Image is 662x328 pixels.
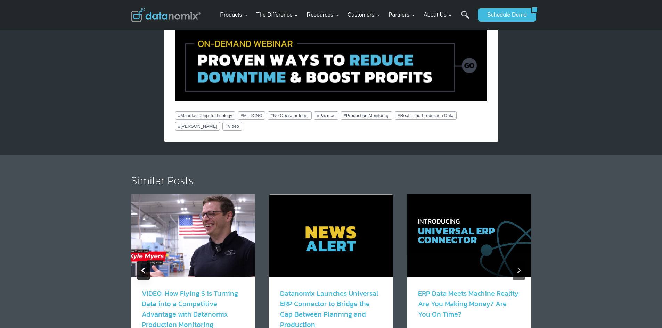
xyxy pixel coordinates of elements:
[220,10,247,19] span: Products
[314,111,338,120] a: #Pazmac
[341,111,392,120] a: #Production Monitoring
[307,10,339,19] span: Resources
[348,10,380,19] span: Customers
[175,29,487,101] img: Proven ways to reduce downtime
[238,111,265,120] a: #MTDCNC
[240,113,243,118] span: #
[271,113,273,118] span: #
[131,8,201,22] img: Datanomix
[317,113,319,118] span: #
[513,261,525,280] button: Next
[407,194,531,277] img: How the Datanomix Universal ERP Connector Transforms Job Performance & ERP Insights
[269,194,393,277] img: Datanomix News Alert
[461,11,470,26] a: Search
[344,113,346,118] span: #
[395,111,457,120] a: #Real-Time Production Data
[478,8,531,22] a: Schedule Demo
[389,10,415,19] span: Partners
[424,10,452,19] span: About Us
[175,122,220,130] a: #[PERSON_NAME]
[256,10,298,19] span: The Difference
[398,113,400,118] span: #
[222,122,242,130] a: #Video
[131,194,255,277] img: VIDEO: How Flying S is Turning Data into a Competitive Advantage with Datanomix Production Monito...
[137,261,150,280] button: Go to last slide
[178,124,180,129] span: #
[225,124,228,129] span: #
[175,111,236,120] a: #Manufacturing Technology
[217,4,474,26] nav: Primary Navigation
[131,175,531,186] h2: Similar Posts
[178,113,180,118] span: #
[268,111,312,120] a: #No Operator Input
